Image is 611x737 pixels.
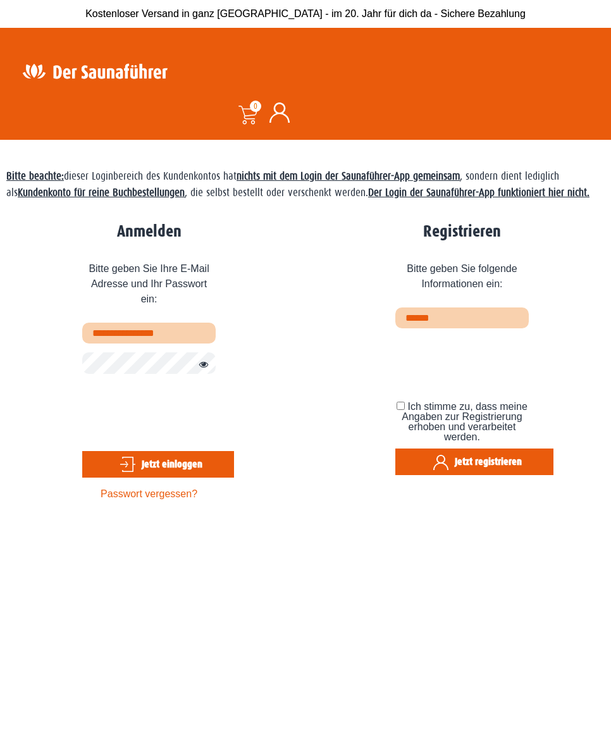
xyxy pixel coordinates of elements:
[6,170,64,182] span: Bitte beachte:
[18,187,185,199] strong: Kundenkonto für reine Buchbestellungen
[368,187,589,199] strong: Der Login der Saunaführer-App funktioniert hier nicht.
[101,488,197,499] a: Passwort vergessen?
[395,252,529,307] span: Bitte geben Sie folgende Informationen ein:
[82,451,234,478] button: Jetzt einloggen
[85,8,526,19] span: Kostenloser Versand in ganz [GEOGRAPHIC_DATA] - im 20. Jahr für dich da - Sichere Bezahlung
[397,402,405,410] input: Ich stimme zu, dass meine Angaben zur Registrierung erhoben und verarbeitet werden.
[6,170,589,199] span: dieser Loginbereich des Kundenkontos hat , sondern dient lediglich als , die selbst bestellt oder...
[395,337,588,387] iframe: reCAPTCHA
[82,383,275,433] iframe: reCAPTCHA
[192,357,209,373] button: Passwort anzeigen
[250,101,261,112] span: 0
[395,449,553,475] button: Jetzt registrieren
[395,222,529,242] h2: Registrieren
[237,170,460,182] strong: nichts mit dem Login der Saunaführer-App gemeinsam
[82,252,216,323] span: Bitte geben Sie Ihre E-Mail Adresse und Ihr Passwort ein:
[82,222,216,242] h2: Anmelden
[402,401,528,442] span: Ich stimme zu, dass meine Angaben zur Registrierung erhoben und verarbeitet werden.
